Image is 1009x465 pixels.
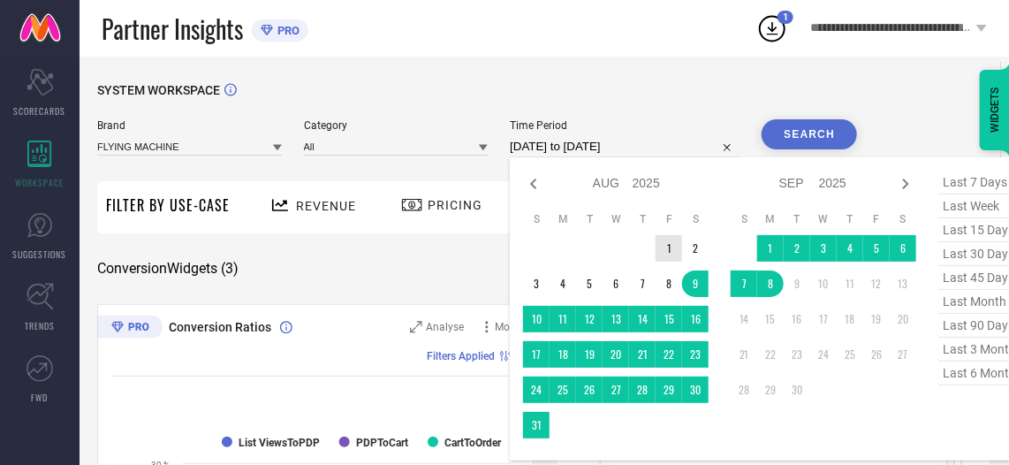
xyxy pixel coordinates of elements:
[756,12,788,44] div: Open download list
[102,11,243,47] span: Partner Insights
[682,235,709,262] td: Sat Aug 02 2025
[863,306,890,332] td: Fri Sep 19 2025
[550,212,576,226] th: Monday
[731,341,757,368] td: Sun Sep 21 2025
[656,235,682,262] td: Fri Aug 01 2025
[890,341,916,368] td: Sat Sep 27 2025
[97,83,220,97] span: SYSTEM WORKSPACE
[523,212,550,226] th: Sunday
[863,341,890,368] td: Fri Sep 26 2025
[629,271,656,297] td: Thu Aug 07 2025
[682,306,709,332] td: Sat Aug 16 2025
[576,341,603,368] td: Tue Aug 19 2025
[656,341,682,368] td: Fri Aug 22 2025
[550,306,576,332] td: Mon Aug 11 2025
[428,198,482,212] span: Pricing
[656,377,682,403] td: Fri Aug 29 2025
[523,271,550,297] td: Sun Aug 03 2025
[296,199,356,213] span: Revenue
[762,119,857,149] button: Search
[784,377,810,403] td: Tue Sep 30 2025
[757,377,784,403] td: Mon Sep 29 2025
[629,341,656,368] td: Thu Aug 21 2025
[629,306,656,332] td: Thu Aug 14 2025
[239,437,320,449] text: List ViewsToPDP
[757,306,784,332] td: Mon Sep 15 2025
[784,235,810,262] td: Tue Sep 02 2025
[510,136,740,157] input: Select time period
[863,235,890,262] td: Fri Sep 05 2025
[603,212,629,226] th: Wednesday
[410,321,422,333] svg: Zoom
[304,119,489,132] span: Category
[810,306,837,332] td: Wed Sep 17 2025
[523,173,544,194] div: Previous month
[784,306,810,332] td: Tue Sep 16 2025
[656,212,682,226] th: Friday
[784,341,810,368] td: Tue Sep 23 2025
[97,119,282,132] span: Brand
[810,271,837,297] td: Wed Sep 10 2025
[97,316,163,342] div: Premium
[895,173,916,194] div: Next month
[757,235,784,262] td: Mon Sep 01 2025
[890,212,916,226] th: Saturday
[837,341,863,368] td: Thu Sep 25 2025
[810,235,837,262] td: Wed Sep 03 2025
[629,377,656,403] td: Thu Aug 28 2025
[428,350,496,362] span: Filters Applied
[550,377,576,403] td: Mon Aug 25 2025
[496,321,520,333] span: More
[757,212,784,226] th: Monday
[863,212,890,226] th: Friday
[890,235,916,262] td: Sat Sep 06 2025
[13,248,67,261] span: SUGGESTIONS
[731,377,757,403] td: Sun Sep 28 2025
[550,341,576,368] td: Mon Aug 18 2025
[682,377,709,403] td: Sat Aug 30 2025
[837,306,863,332] td: Thu Sep 18 2025
[169,320,271,334] span: Conversion Ratios
[523,341,550,368] td: Sun Aug 17 2025
[603,271,629,297] td: Wed Aug 06 2025
[682,212,709,226] th: Saturday
[629,212,656,226] th: Thursday
[444,437,502,449] text: CartToOrder
[837,212,863,226] th: Thursday
[523,306,550,332] td: Sun Aug 10 2025
[356,437,408,449] text: PDPToCart
[523,377,550,403] td: Sun Aug 24 2025
[784,271,810,297] td: Tue Sep 09 2025
[14,104,66,118] span: SCORECARDS
[731,212,757,226] th: Sunday
[16,176,64,189] span: WORKSPACE
[757,341,784,368] td: Mon Sep 22 2025
[784,212,810,226] th: Tuesday
[682,271,709,297] td: Sat Aug 09 2025
[603,377,629,403] td: Wed Aug 27 2025
[106,194,230,216] span: Filter By Use-Case
[682,341,709,368] td: Sat Aug 23 2025
[523,412,550,438] td: Sun Aug 31 2025
[890,271,916,297] td: Sat Sep 13 2025
[273,24,300,37] span: PRO
[810,212,837,226] th: Wednesday
[731,271,757,297] td: Sun Sep 07 2025
[576,212,603,226] th: Tuesday
[576,306,603,332] td: Tue Aug 12 2025
[427,321,465,333] span: Analyse
[550,271,576,297] td: Mon Aug 04 2025
[576,377,603,403] td: Tue Aug 26 2025
[603,341,629,368] td: Wed Aug 20 2025
[25,319,55,332] span: TRENDS
[656,271,682,297] td: Fri Aug 08 2025
[757,271,784,297] td: Mon Sep 08 2025
[890,306,916,332] td: Sat Sep 20 2025
[783,11,788,23] span: 1
[731,306,757,332] td: Sun Sep 14 2025
[32,391,49,404] span: FWD
[863,271,890,297] td: Fri Sep 12 2025
[837,271,863,297] td: Thu Sep 11 2025
[510,119,740,132] span: Time Period
[656,306,682,332] td: Fri Aug 15 2025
